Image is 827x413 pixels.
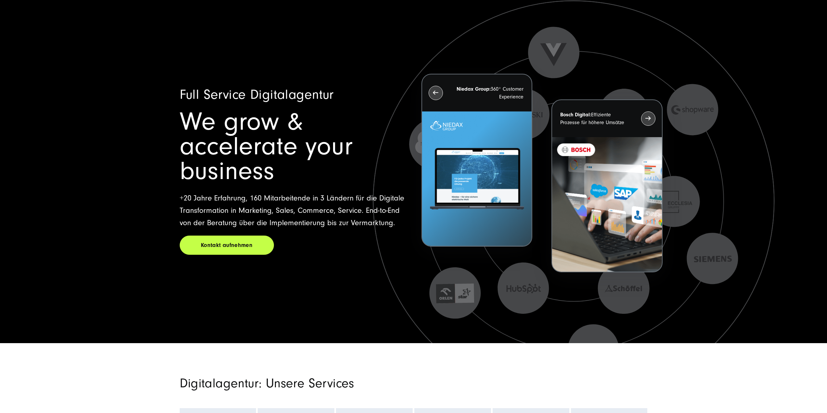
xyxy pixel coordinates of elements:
img: Letztes Projekt von Niedax. Ein Laptop auf dem die Niedax Website geöffnet ist, auf blauem Hinter... [422,111,532,246]
strong: Bosch Digital: [560,112,591,118]
span: Full Service Digitalagentur [180,87,334,102]
p: 360° Customer Experience [455,85,523,101]
button: Bosch Digital:Effiziente Prozesse für höhere Umsätze BOSCH - Kundeprojekt - Digital Transformatio... [551,99,662,273]
h2: Digitalagentur: Unsere Services [180,376,488,391]
p: Effiziente Prozesse für höhere Umsätze [560,111,629,126]
img: BOSCH - Kundeprojekt - Digital Transformation Agentur SUNZINET [552,137,662,272]
a: Kontakt aufnehmen [180,236,274,255]
button: Niedax Group:360° Customer Experience Letztes Projekt von Niedax. Ein Laptop auf dem die Niedax W... [421,74,532,247]
strong: Niedax Group: [457,86,491,92]
h1: We grow & accelerate your business [180,110,406,184]
p: +20 Jahre Erfahrung, 160 Mitarbeitende in 3 Ländern für die Digitale Transformation in Marketing,... [180,192,406,229]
